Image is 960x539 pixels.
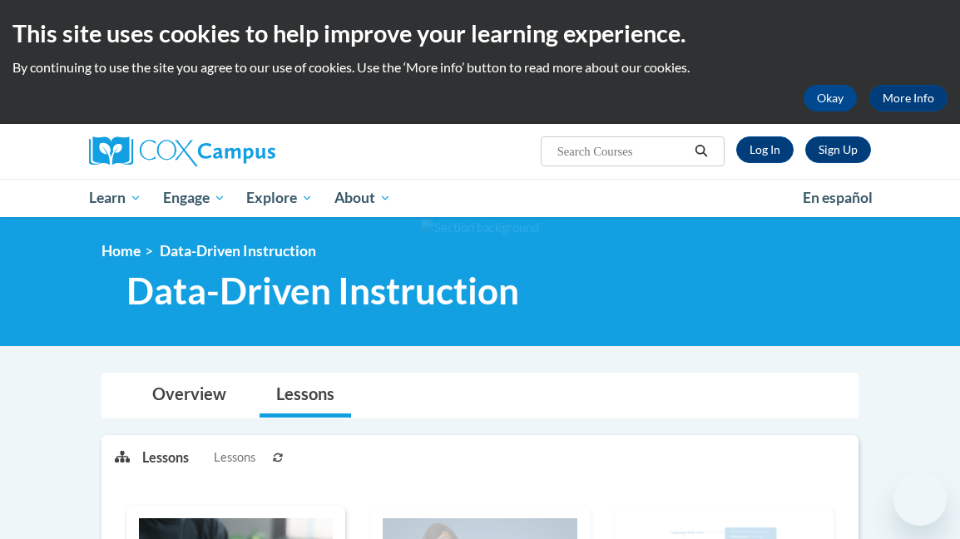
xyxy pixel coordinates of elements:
[214,448,255,467] span: Lessons
[152,179,236,217] a: Engage
[142,448,189,467] p: Lessons
[12,58,948,77] p: By continuing to use the site you agree to our use of cookies. Use the ‘More info’ button to read...
[556,141,689,161] input: Search Courses
[803,189,873,206] span: En español
[792,180,883,215] a: En español
[136,373,243,418] a: Overview
[101,242,141,260] a: Home
[126,269,519,313] span: Data-Driven Instruction
[421,219,539,237] img: Section background
[689,141,714,161] button: Search
[260,373,351,418] a: Lessons
[89,136,275,166] img: Cox Campus
[77,179,883,217] div: Main menu
[334,188,391,208] span: About
[89,136,333,166] a: Cox Campus
[804,85,857,111] button: Okay
[736,136,794,163] a: Log In
[163,188,225,208] span: Engage
[78,179,152,217] a: Learn
[324,179,402,217] a: About
[160,242,316,260] span: Data-Driven Instruction
[235,179,324,217] a: Explore
[893,472,947,526] iframe: Button to launch messaging window
[89,188,141,208] span: Learn
[805,136,871,163] a: Register
[246,188,313,208] span: Explore
[12,17,948,50] h2: This site uses cookies to help improve your learning experience.
[869,85,948,111] a: More Info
